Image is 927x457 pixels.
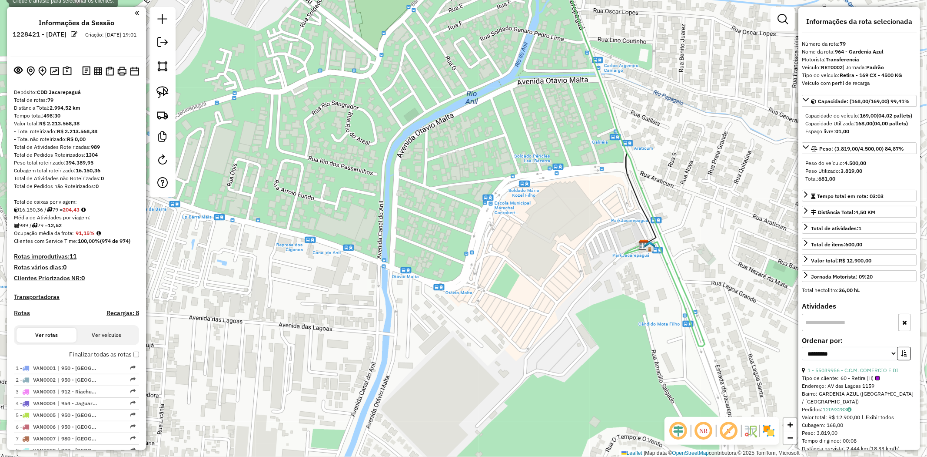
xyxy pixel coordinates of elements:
a: Rotas [14,309,30,317]
div: Tempo dirigindo: 00:08 [802,437,917,445]
a: Reroteirizar Sessão [154,151,171,171]
span: 60 - Retira (H) [841,374,880,382]
a: 1 - 55039956 - C.C.M. COMERCIO E DI [807,367,898,373]
div: Capacidade: (168,00/169,00) 99,41% [802,108,917,139]
span: | [644,450,645,456]
em: Rota exportada [130,436,136,441]
span: 950 - Morro do Banco, 954 - Jaguarepagua [58,411,98,419]
span: 4,50 KM [855,209,875,215]
div: Cubagem: 168,00 [802,421,917,429]
span: VAN0001 [33,365,56,371]
img: Criar rota [156,109,169,121]
span: Exibir todos [862,414,894,420]
em: Rota exportada [130,377,136,382]
em: Rota exportada [130,447,136,453]
strong: R$ 0,00 [67,136,86,142]
strong: R$ 2.213.568,38 [57,128,97,134]
strong: RET0002 [821,64,843,71]
span: Total de atividades: [811,225,861,232]
em: Alterar nome da sessão [71,31,78,37]
strong: 36,00 hL [839,287,860,293]
strong: (04,00 pallets) [872,120,908,127]
a: Nova sessão e pesquisa [154,10,171,30]
div: Total de Atividades não Roteirizadas: [14,175,139,182]
div: Total de rotas: [14,96,139,104]
div: Tipo do veículo: [802,71,917,79]
img: CDD Jacarepaguá [638,239,650,251]
strong: 3.819,00 [841,168,862,174]
div: Nome da rota: [802,48,917,56]
h4: Rotas improdutivas: [14,253,139,260]
strong: R$ 2.213.568,38 [39,120,80,127]
span: 2 - [16,376,56,383]
strong: CDD Jacarepaguá [37,89,81,95]
div: Valor total: R$ 12.900,00 [802,413,917,421]
span: − [787,432,793,443]
button: Visualizar relatório de Roteirização [92,65,104,77]
div: Total hectolitro: [802,286,917,294]
strong: 0 [96,183,99,189]
strong: 168,00 [855,120,872,127]
i: Observações [847,407,851,412]
h4: Informações da Sessão [39,19,114,27]
div: Jornada Motorista: 09:20 [811,273,873,281]
img: Selecionar atividades - polígono [156,60,169,72]
a: Jornada Motorista: 09:20 [802,270,917,282]
button: Visualizar Romaneio [104,65,116,77]
img: Selecionar atividades - laço [156,86,169,98]
h4: Clientes Priorizados NR: [14,275,139,282]
div: Endereço: AV das Lagoas 1159 [802,382,917,390]
label: Finalizar todas as rotas [69,350,139,359]
span: 950 - Morro do Banco, 952 - Itanhaga, 980 - VIDIGAL [58,376,98,384]
button: Adicionar Atividades [37,64,48,78]
img: Fluxo de ruas [744,424,758,438]
strong: 11 [70,252,76,260]
strong: 16.150,36 [76,167,100,174]
strong: (974 de 974) [100,238,130,244]
div: Tempo total: [14,112,139,120]
div: Tipo de cliente: [802,374,917,382]
div: Distância Total: [14,104,139,112]
a: Total de itens:600,00 [802,238,917,250]
em: Rota exportada [130,412,136,417]
a: Criar modelo [154,128,171,148]
strong: (04,02 pallets) [877,112,912,119]
span: VAN0007 [33,435,56,442]
span: 8 - [16,447,56,454]
span: 950 - Morro do Banco, 951 - Alto da Boa Vista [58,364,98,372]
strong: 964 - Gardenia Azul [835,48,884,55]
i: Total de rotas [47,207,52,212]
i: Total de rotas [32,223,37,228]
div: Média de Atividades por viagem: [14,214,139,222]
a: Capacidade: (168,00/169,00) 99,41% [802,95,917,107]
strong: 79 [47,97,53,103]
span: VAN0002 [33,376,56,383]
strong: 2.994,52 km [50,104,80,111]
strong: 91,15% [76,230,95,236]
div: Veículo com perfil de recarga [802,79,917,87]
span: 6 - [16,423,56,430]
a: Clique aqui para minimizar o painel [135,8,139,18]
strong: 0 [81,274,85,282]
i: Total de Atividades [14,223,19,228]
h4: Transportadoras [14,293,139,301]
strong: 01,00 [835,128,849,134]
span: Ocultar NR [693,420,714,441]
strong: 0 [63,263,66,271]
span: 5 - [16,412,56,418]
a: Criar rota [153,105,172,124]
span: 954 - Jaguarepagua [58,400,98,407]
strong: 498:30 [43,112,60,119]
div: Capacidade do veículo: [805,112,913,120]
div: Espaço livre: [805,128,913,135]
strong: 1 [858,225,861,232]
div: Criação: [DATE] 19:01 [82,31,140,39]
div: Map data © contributors,© 2025 TomTom, Microsoft [619,450,802,457]
strong: 169,00 [860,112,877,119]
strong: 100,00% [78,238,100,244]
div: 16.150,36 / 79 = [14,206,139,214]
span: | Jornada: [843,64,884,71]
strong: 4.500,00 [844,160,866,166]
strong: 600,00 [845,241,862,248]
